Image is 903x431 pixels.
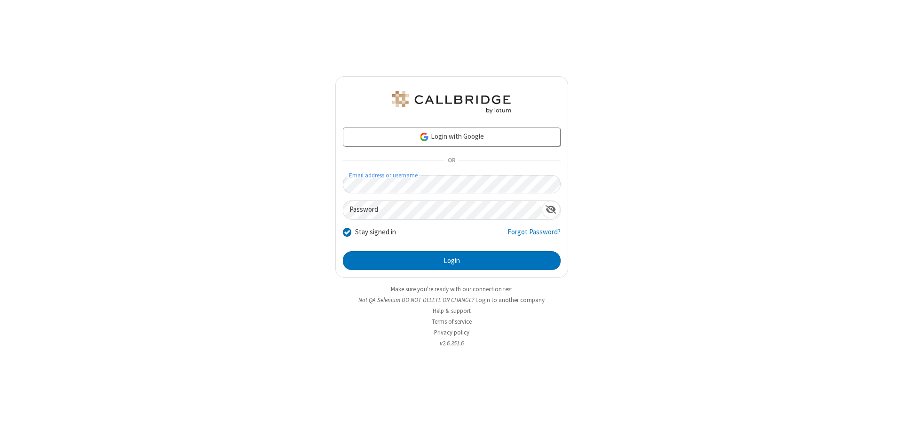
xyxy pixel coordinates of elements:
input: Password [343,201,542,219]
a: Terms of service [432,318,472,326]
span: OR [444,154,459,168]
a: Help & support [433,307,471,315]
img: QA Selenium DO NOT DELETE OR CHANGE [390,91,513,113]
li: v2.6.351.6 [335,339,568,348]
a: Forgot Password? [507,227,561,245]
button: Login to another company [475,295,545,304]
button: Login [343,251,561,270]
div: Show password [542,201,560,218]
input: Email address or username [343,175,561,193]
li: Not QA Selenium DO NOT DELETE OR CHANGE? [335,295,568,304]
label: Stay signed in [355,227,396,238]
a: Privacy policy [434,328,469,336]
a: Login with Google [343,128,561,146]
a: Make sure you're ready with our connection test [391,285,512,293]
img: google-icon.png [419,132,429,142]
